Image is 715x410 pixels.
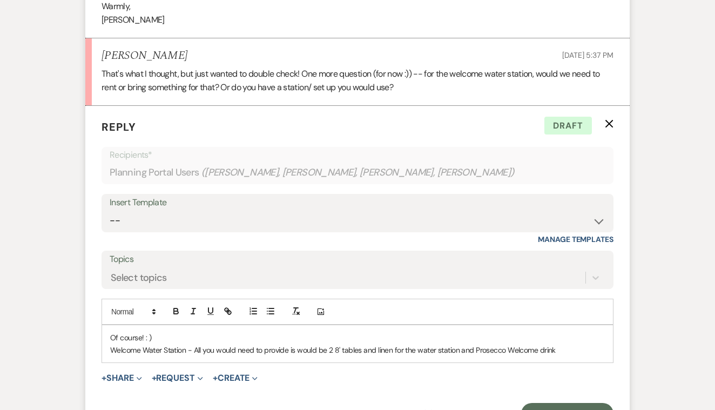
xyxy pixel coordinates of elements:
[213,374,218,382] span: +
[152,374,203,382] button: Request
[213,374,258,382] button: Create
[102,49,187,63] h5: [PERSON_NAME]
[102,374,106,382] span: +
[110,332,605,344] p: Of course! : )
[102,374,142,382] button: Share
[562,50,613,60] span: [DATE] 5:37 PM
[538,234,613,244] a: Manage Templates
[102,120,136,134] span: Reply
[201,165,515,180] span: ( [PERSON_NAME], [PERSON_NAME], [PERSON_NAME], [PERSON_NAME] )
[544,117,592,135] span: Draft
[110,162,605,183] div: Planning Portal Users
[110,252,605,267] label: Topics
[102,13,613,27] p: [PERSON_NAME]
[110,148,605,162] p: Recipients*
[110,195,605,211] div: Insert Template
[111,271,167,285] div: Select topics
[152,374,157,382] span: +
[110,344,605,356] p: Welcome Water Station - All you would need to provide is would be 2 8' tables and linen for the w...
[102,67,613,95] p: That's what I thought, but just wanted to double check! One more question (for now :)) -- for the...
